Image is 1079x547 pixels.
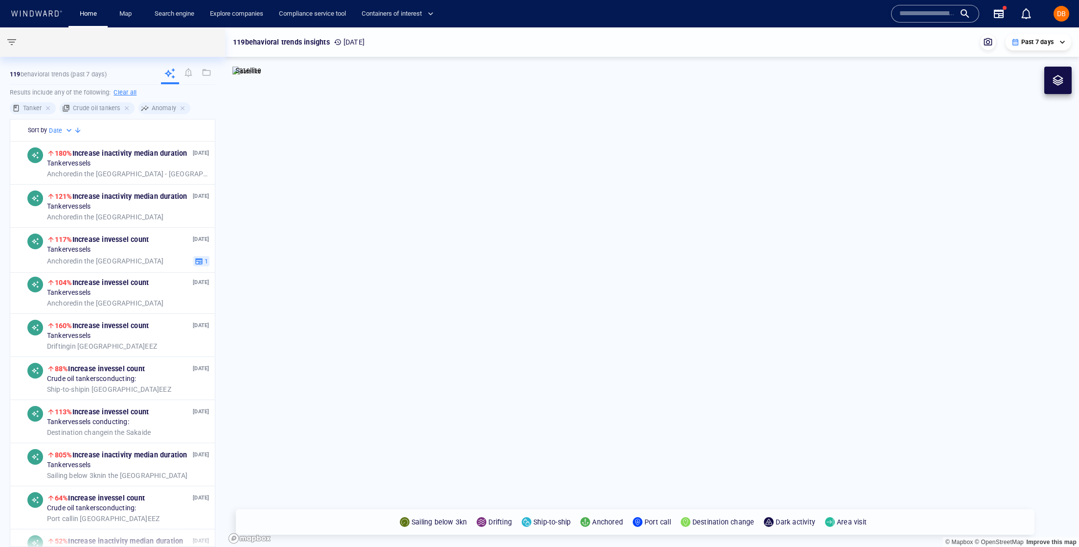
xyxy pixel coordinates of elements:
a: Mapbox [945,539,973,546]
span: 121% [55,192,72,200]
span: Tanker vessels [47,289,91,298]
a: Map feedback [1026,539,1077,546]
span: Crude oil tankers conducting: [47,504,137,513]
p: Destination change [692,516,755,528]
span: 117% [55,236,72,243]
a: OpenStreetMap [975,539,1024,546]
p: Ship-to-ship [533,516,571,528]
span: 113% [55,408,72,416]
span: Increase in vessel count [55,322,149,330]
p: [DATE] [193,192,209,201]
span: in the Sakaide [47,428,151,437]
span: in the [GEOGRAPHIC_DATA] - [GEOGRAPHIC_DATA] [47,170,209,179]
div: Date [49,126,74,136]
img: satellite [232,67,261,76]
span: Anchored [47,170,77,178]
span: in the [GEOGRAPHIC_DATA] [47,299,163,308]
span: in the [GEOGRAPHIC_DATA] [47,213,163,222]
span: in [GEOGRAPHIC_DATA] EEZ [47,342,157,351]
span: Tanker vessels [47,203,91,212]
p: [DATE] [193,364,209,374]
div: Tanker [10,102,56,114]
button: Containers of interest [358,5,442,23]
p: [DATE] [193,278,209,287]
p: Sailing below 3kn [412,516,467,528]
span: 180% [55,149,72,157]
p: behavioral trends (Past 7 days) [10,70,107,79]
span: Tanker vessels [47,246,91,255]
h6: Crude oil tankers [73,103,120,113]
span: Tanker vessels conducting: [47,418,129,427]
span: Crude oil tankers conducting: [47,375,137,384]
a: Home [76,5,101,23]
div: Anomaly [138,102,190,114]
a: Explore companies [206,5,267,23]
p: 119 behavioral trends insights [233,36,330,48]
h6: Date [49,126,62,136]
span: 805% [55,451,72,459]
p: Drifting [488,516,512,528]
span: Increase in activity median duration [55,192,187,200]
span: 160% [55,322,72,330]
span: 64% [55,494,69,502]
span: Tanker vessels [47,160,91,168]
p: [DATE] [193,494,209,503]
p: [DATE] [193,149,209,158]
span: in [GEOGRAPHIC_DATA] EEZ [47,385,171,394]
p: [DATE] [193,321,209,331]
p: Anchored [592,516,623,528]
span: 1 [203,257,208,266]
h6: Clear all [114,88,137,97]
span: Increase in vessel count [55,365,145,373]
p: [DATE] [334,36,365,48]
span: Increase in vessel count [55,279,149,286]
span: DB [1057,10,1066,18]
span: Anchored [47,213,77,221]
h6: Tanker [23,103,42,113]
span: Increase in vessel count [55,494,145,502]
h6: Sort by [28,125,47,135]
button: Map [112,5,143,23]
span: Increase in activity median duration [55,149,187,157]
button: DB [1052,4,1071,24]
strong: 119 [10,71,21,78]
span: 88% [55,365,69,373]
span: Tanker vessels [47,461,91,470]
span: Tanker vessels [47,332,91,341]
span: Containers of interest [362,8,434,20]
h6: Results include any of the following: [10,85,215,100]
p: [DATE] [193,407,209,417]
span: Increase in vessel count [55,236,149,243]
p: Past 7 days [1021,38,1054,47]
a: Map [115,5,139,23]
span: in [GEOGRAPHIC_DATA] EEZ [47,515,160,523]
span: Sailing below 3kn [47,472,101,479]
span: Increase in vessel count [55,408,149,416]
p: Dark activity [776,516,815,528]
p: [DATE] [193,235,209,244]
span: in the [GEOGRAPHIC_DATA] [47,472,187,480]
p: Area visit [837,516,867,528]
a: Search engine [151,5,198,23]
p: [DATE] [193,451,209,460]
span: Ship-to-ship [47,385,84,393]
span: in the [GEOGRAPHIC_DATA] [47,257,163,266]
canvas: Map [225,27,1079,547]
button: 1 [193,256,209,267]
p: Port call [644,516,671,528]
span: Anchored [47,257,77,265]
span: 104% [55,279,72,286]
iframe: Chat [1037,503,1072,540]
h6: Anomaly [152,103,176,113]
a: Mapbox logo [228,533,271,544]
div: Notification center [1020,8,1032,20]
span: Drifting [47,342,70,350]
span: Destination change [47,428,108,436]
span: Increase in activity median duration [55,451,187,459]
button: Home [72,5,104,23]
a: Compliance service tool [275,5,350,23]
span: Port call [47,515,73,523]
